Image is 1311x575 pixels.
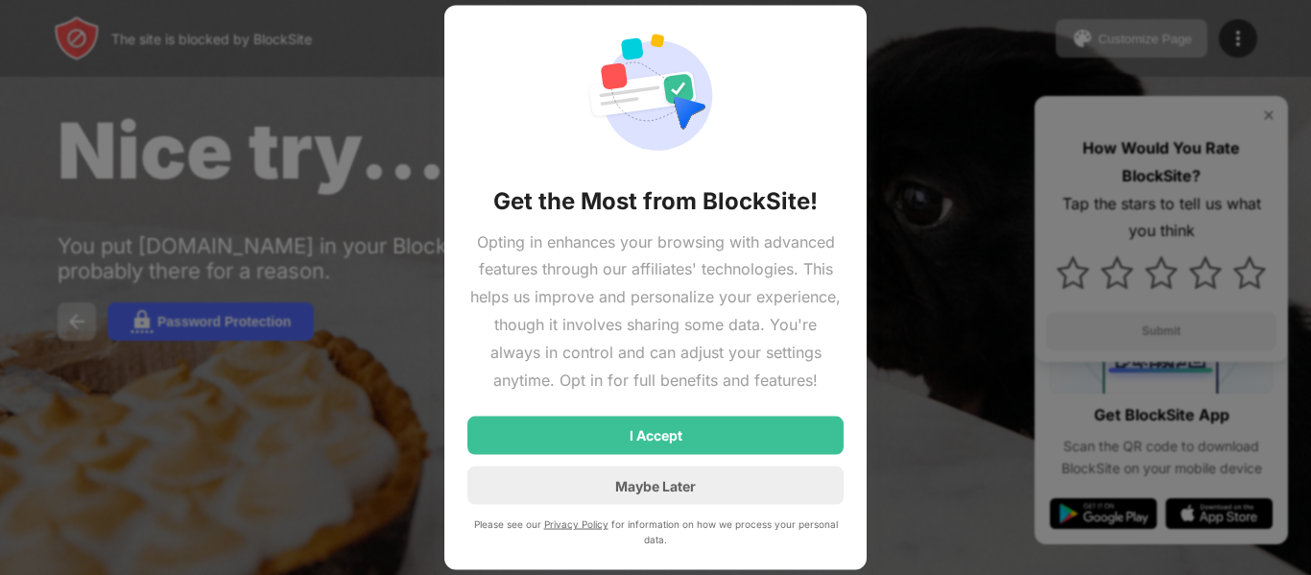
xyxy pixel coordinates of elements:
div: Get the Most from BlockSite! [493,185,818,216]
div: Please see our for information on how we process your personal data. [467,516,844,547]
div: I Accept [630,428,682,443]
img: action-permission-required.svg [586,28,725,162]
div: Maybe Later [615,477,696,493]
a: Privacy Policy [544,518,608,530]
div: Opting in enhances your browsing with advanced features through our affiliates' technologies. Thi... [467,228,844,394]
